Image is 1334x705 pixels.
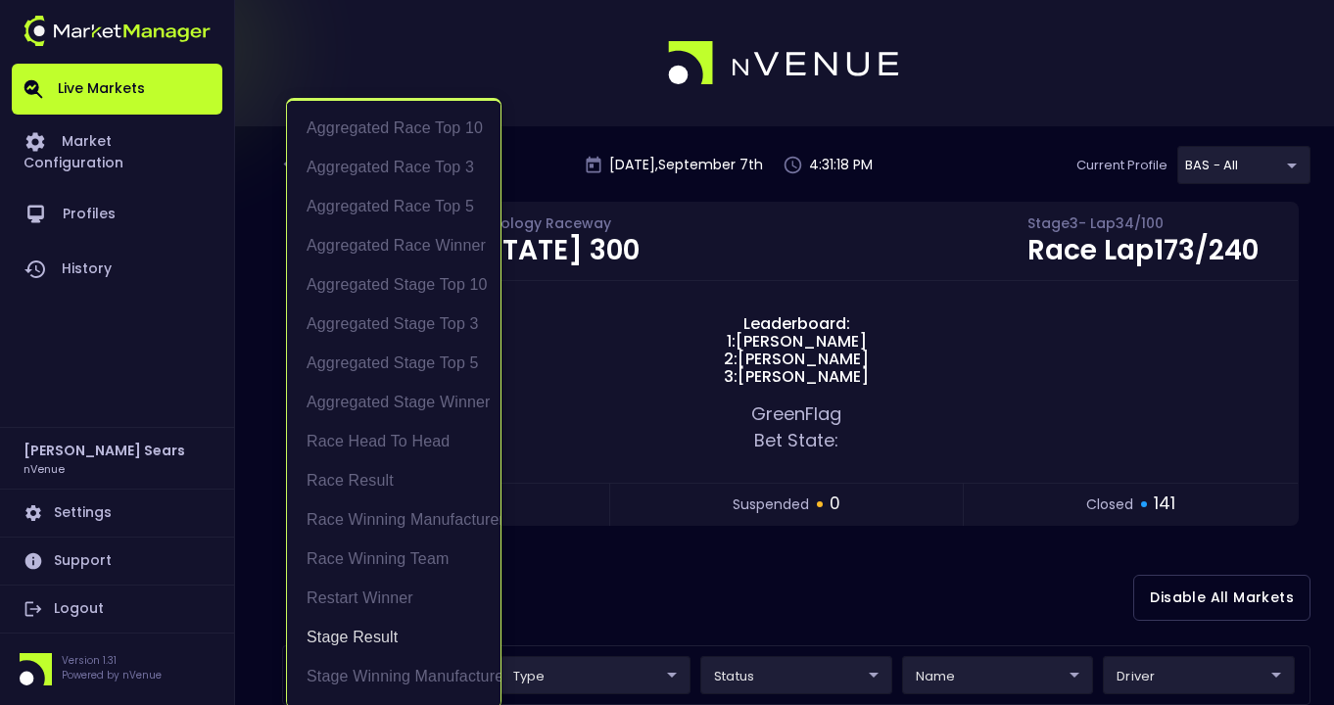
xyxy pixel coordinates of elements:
li: Race Winning Team [287,540,500,579]
li: Race Winning Manufacturer [287,500,500,540]
li: Race Result [287,461,500,500]
li: Aggregated Race Top 3 [287,148,500,187]
li: Aggregated Race Top 5 [287,187,500,226]
li: Aggregated Race Top 10 [287,109,500,148]
li: Aggregated Stage Top 3 [287,305,500,344]
li: Aggregated Stage Top 5 [287,344,500,383]
li: Aggregated Stage Winner [287,383,500,422]
li: Aggregated Stage Top 10 [287,265,500,305]
li: Race Head to Head [287,422,500,461]
li: Restart Winner [287,579,500,618]
li: Aggregated Race Winner [287,226,500,265]
li: Stage Result [287,618,500,657]
li: Stage Winning Manufacturer [287,657,500,696]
